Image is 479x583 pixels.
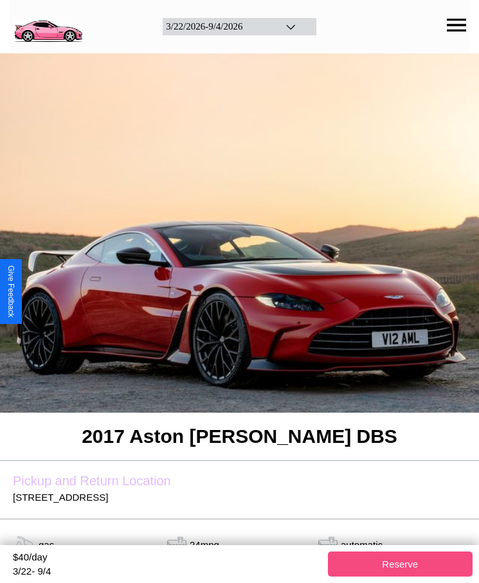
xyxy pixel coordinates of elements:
[164,535,190,555] img: tank
[190,536,219,553] p: 24 mpg
[13,535,39,555] img: gas
[13,552,321,566] div: $ 40 /day
[341,536,383,553] p: automatic
[10,6,86,44] img: logo
[13,566,321,577] div: 3 / 22 - 9 / 4
[328,552,473,577] button: Reserve
[13,474,466,489] label: Pickup and Return Location
[13,489,466,506] p: [STREET_ADDRESS]
[315,535,341,555] img: gas
[39,536,54,553] p: gas
[166,21,269,32] div: 3 / 22 / 2026 - 9 / 4 / 2026
[6,265,15,318] div: Give Feedback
